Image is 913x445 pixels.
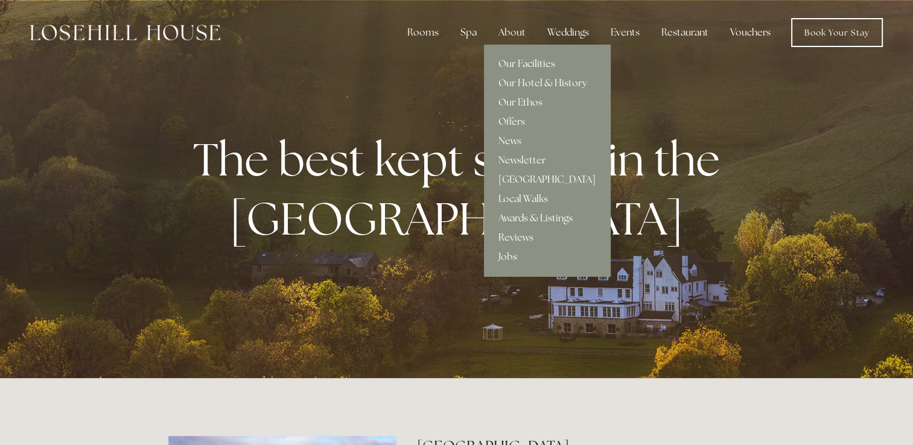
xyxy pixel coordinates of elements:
div: Spa [451,21,486,45]
a: Our Ethos [484,93,610,112]
a: Offers [484,112,610,131]
div: Events [601,21,649,45]
img: Losehill House [30,25,220,40]
a: Jobs [484,247,610,267]
a: Our Hotel & History [484,74,610,93]
div: Rooms [398,21,448,45]
div: About [489,21,535,45]
a: Local Walks [484,189,610,209]
div: Restaurant [652,21,718,45]
a: News [484,131,610,151]
a: [GEOGRAPHIC_DATA] [484,170,610,189]
div: Weddings [538,21,599,45]
a: Reviews [484,228,610,247]
a: Vouchers [721,21,780,45]
a: Our Facilities [484,54,610,74]
a: Awards & Listings [484,209,610,228]
strong: The best kept secret in the [GEOGRAPHIC_DATA] [193,130,730,248]
a: Newsletter [484,151,610,170]
a: Book Your Stay [791,18,883,47]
